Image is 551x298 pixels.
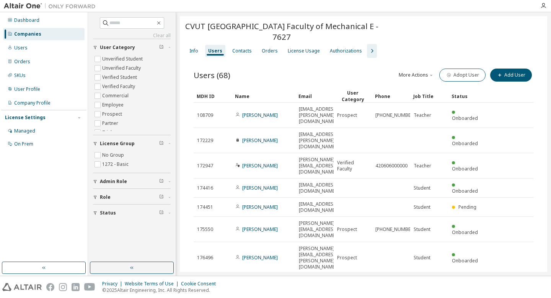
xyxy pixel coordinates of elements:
div: Authorizations [330,48,362,54]
span: [PERSON_NAME][EMAIL_ADDRESS][DOMAIN_NAME] [299,220,337,239]
div: Name [235,90,292,102]
span: Onboarded [452,188,478,194]
span: Student [414,226,430,233]
div: Privacy [102,281,125,287]
a: Clear all [93,33,171,39]
span: CVUT [GEOGRAPHIC_DATA] Faculty of Mechanical E - 7627 [184,21,379,42]
a: [PERSON_NAME] [242,254,278,261]
button: User Category [93,39,171,56]
span: Clear filter [159,194,164,200]
div: Status [452,90,484,102]
div: Cookie Consent [181,281,220,287]
div: Dashboard [14,17,39,23]
span: Prospect [337,226,357,233]
span: 172947 [197,163,213,169]
span: Clear filter [159,141,164,147]
span: Onboarded [452,229,478,236]
label: Prospect [102,110,124,119]
div: Users [208,48,222,54]
span: Pending [458,204,476,210]
span: Student [414,204,430,210]
span: 174416 [197,185,213,191]
span: Users (68) [194,70,230,80]
span: Role [100,194,111,200]
a: [PERSON_NAME] [242,226,278,233]
div: User Category [337,90,369,103]
label: Verified Student [102,73,139,82]
div: Website Terms of Use [125,281,181,287]
label: Unverified Faculty [102,64,142,73]
label: Employee [102,100,125,110]
span: [PERSON_NAME][EMAIL_ADDRESS][DOMAIN_NAME] [299,157,337,175]
img: youtube.svg [84,283,95,291]
span: Prospect [337,255,357,261]
span: License Group [100,141,135,147]
span: Clear filter [159,44,164,51]
span: [PERSON_NAME][EMAIL_ADDRESS][PERSON_NAME][DOMAIN_NAME] [299,246,337,270]
div: Users [14,45,28,51]
label: Unverified Student [102,54,144,64]
span: Prospect [337,112,357,118]
button: Status [93,205,171,221]
div: Orders [262,48,278,54]
div: Job Title [413,90,445,102]
span: [EMAIL_ADDRESS][DOMAIN_NAME] [299,201,337,213]
span: [PHONE_NUMBER] [375,112,415,118]
a: [PERSON_NAME] [242,162,278,169]
button: Adopt User [439,69,486,82]
div: License Usage [288,48,320,54]
span: 176496 [197,255,213,261]
label: 1272 - Basic [102,160,130,169]
div: User Profile [14,86,40,92]
label: Verified Faculty [102,82,137,91]
span: [EMAIL_ADDRESS][DOMAIN_NAME] [299,182,337,194]
span: Student [414,185,430,191]
div: Company Profile [14,100,51,106]
img: instagram.svg [59,283,67,291]
span: 174451 [197,204,213,210]
span: [EMAIL_ADDRESS][PERSON_NAME][DOMAIN_NAME] [299,106,337,124]
span: User Category [100,44,135,51]
button: Add User [490,69,532,82]
span: Teacher [414,112,431,118]
label: Trial [102,128,113,137]
button: Admin Role [93,173,171,190]
a: [PERSON_NAME] [242,137,278,144]
span: 420606000000 [375,163,408,169]
button: More Actions [398,69,435,82]
div: Info [189,48,198,54]
span: [PHONE_NUMBER] [375,226,415,233]
label: Commercial [102,91,130,100]
p: © 2025 Altair Engineering, Inc. All Rights Reserved. [102,287,220,293]
label: No Group [102,151,126,160]
label: Partner [102,119,120,128]
div: Contacts [232,48,252,54]
a: [PERSON_NAME] [242,204,278,210]
img: linkedin.svg [72,283,80,291]
div: MDH ID [197,90,229,102]
span: 108709 [197,112,213,118]
span: Student [414,255,430,261]
span: 172229 [197,138,213,144]
span: Status [100,210,116,216]
span: Onboarded [452,115,478,121]
a: [PERSON_NAME] [242,112,278,118]
span: Verified Faculty [337,160,368,172]
img: Altair One [4,2,99,10]
span: Clear filter [159,210,164,216]
span: [EMAIL_ADDRESS][PERSON_NAME][DOMAIN_NAME] [299,131,337,150]
img: facebook.svg [46,283,54,291]
div: License Settings [5,115,46,121]
span: 175550 [197,226,213,233]
span: Admin Role [100,178,127,185]
span: Onboarded [452,165,478,172]
div: Email [298,90,331,102]
div: Orders [14,59,30,65]
div: On Prem [14,141,33,147]
span: Clear filter [159,178,164,185]
img: altair_logo.svg [2,283,42,291]
span: Onboarded [452,257,478,264]
a: [PERSON_NAME] [242,185,278,191]
span: Teacher [414,163,431,169]
div: Phone [375,90,407,102]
